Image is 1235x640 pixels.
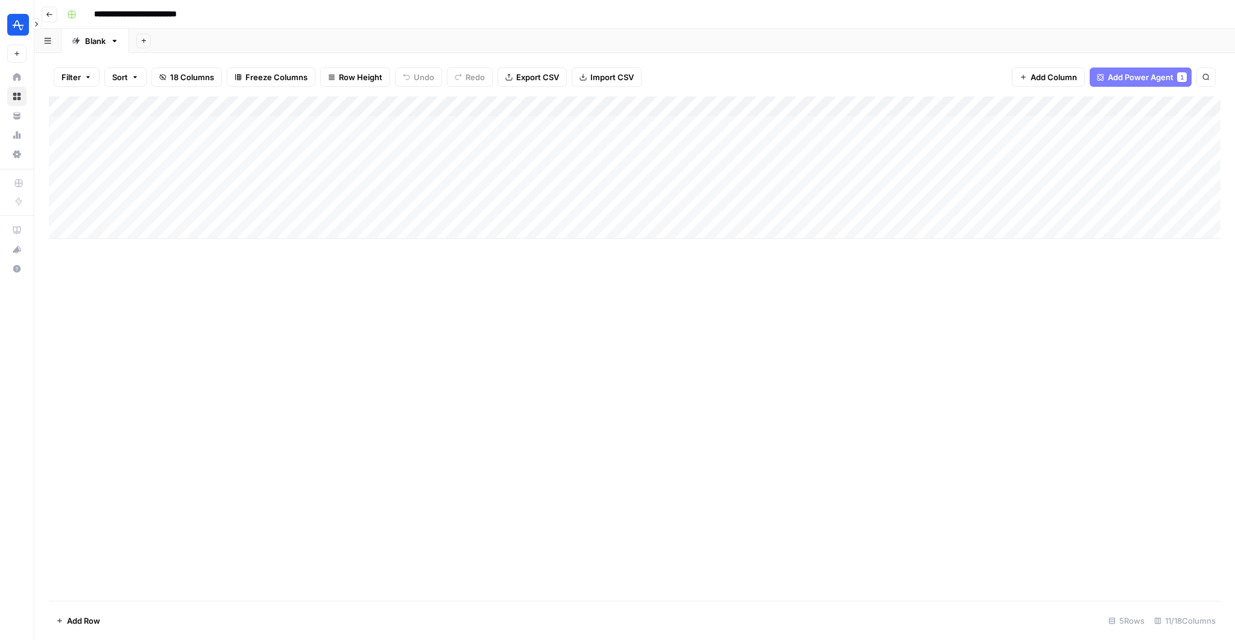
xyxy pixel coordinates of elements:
[7,240,27,259] button: What's new?
[1177,72,1187,82] div: 1
[49,611,107,630] button: Add Row
[414,71,434,83] span: Undo
[104,67,147,87] button: Sort
[7,14,29,36] img: Amplitude Logo
[7,125,27,145] a: Usage
[227,67,315,87] button: Freeze Columns
[339,71,382,83] span: Row Height
[7,259,27,278] button: Help + Support
[1180,72,1184,82] span: 1
[54,67,99,87] button: Filter
[466,71,485,83] span: Redo
[245,71,308,83] span: Freeze Columns
[62,71,81,83] span: Filter
[572,67,642,87] button: Import CSV
[516,71,559,83] span: Export CSV
[1090,67,1192,87] button: Add Power Agent1
[67,615,100,627] span: Add Row
[7,221,27,240] a: AirOps Academy
[497,67,567,87] button: Export CSV
[7,145,27,164] a: Settings
[447,67,493,87] button: Redo
[590,71,634,83] span: Import CSV
[7,10,27,40] button: Workspace: Amplitude
[85,35,106,47] div: Blank
[1031,71,1077,83] span: Add Column
[7,67,27,87] a: Home
[395,67,442,87] button: Undo
[62,29,129,53] a: Blank
[170,71,214,83] span: 18 Columns
[112,71,128,83] span: Sort
[151,67,222,87] button: 18 Columns
[1012,67,1085,87] button: Add Column
[1108,71,1173,83] span: Add Power Agent
[7,106,27,125] a: Your Data
[320,67,390,87] button: Row Height
[1104,611,1149,630] div: 5 Rows
[8,240,26,259] div: What's new?
[1149,611,1221,630] div: 11/18 Columns
[7,87,27,106] a: Browse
